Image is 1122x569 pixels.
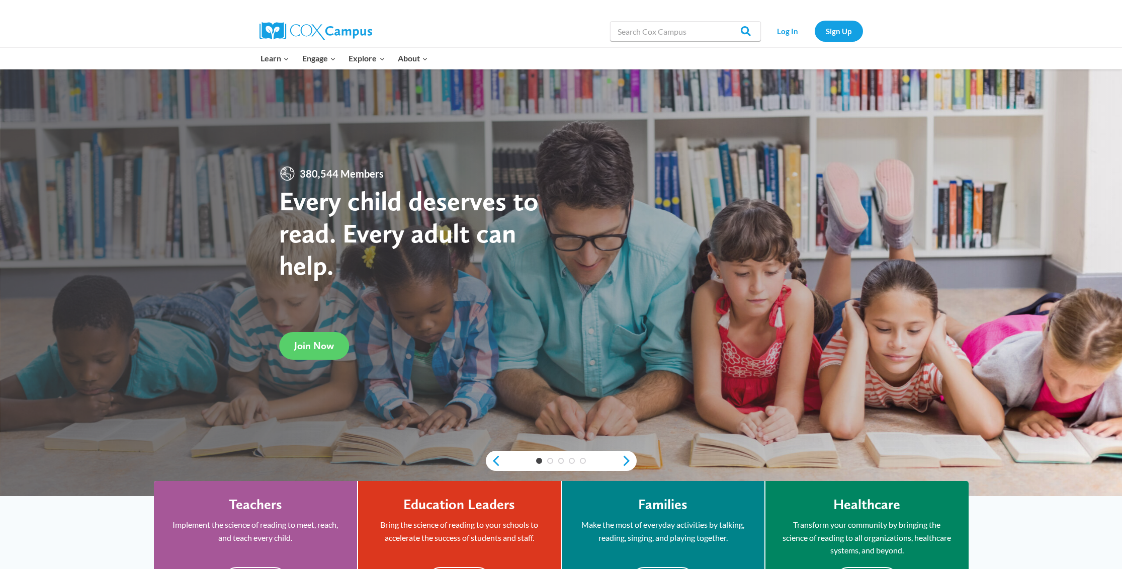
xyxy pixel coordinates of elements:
h4: Teachers [229,496,282,513]
p: Transform your community by bringing the science of reading to all organizations, healthcare syst... [781,518,954,557]
a: previous [486,455,501,467]
nav: Primary Navigation [254,48,435,69]
input: Search Cox Campus [610,21,761,41]
nav: Secondary Navigation [766,21,863,41]
a: 4 [569,458,575,464]
a: 1 [536,458,542,464]
span: 380,544 Members [296,166,388,182]
span: Explore [349,52,385,65]
h4: Education Leaders [403,496,515,513]
div: content slider buttons [486,451,637,471]
span: Learn [261,52,289,65]
a: Log In [766,21,810,41]
a: Sign Up [815,21,863,41]
p: Implement the science of reading to meet, reach, and teach every child. [169,518,342,544]
a: 3 [558,458,564,464]
h4: Healthcare [833,496,900,513]
h4: Families [638,496,687,513]
a: Join Now [279,332,349,360]
a: next [622,455,637,467]
span: About [398,52,428,65]
span: Join Now [294,340,334,352]
p: Make the most of everyday activities by talking, reading, singing, and playing together. [577,518,749,544]
a: 2 [547,458,553,464]
span: Engage [302,52,336,65]
img: Cox Campus [260,22,372,40]
strong: Every child deserves to read. Every adult can help. [279,185,539,281]
p: Bring the science of reading to your schools to accelerate the success of students and staff. [373,518,546,544]
a: 5 [580,458,586,464]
